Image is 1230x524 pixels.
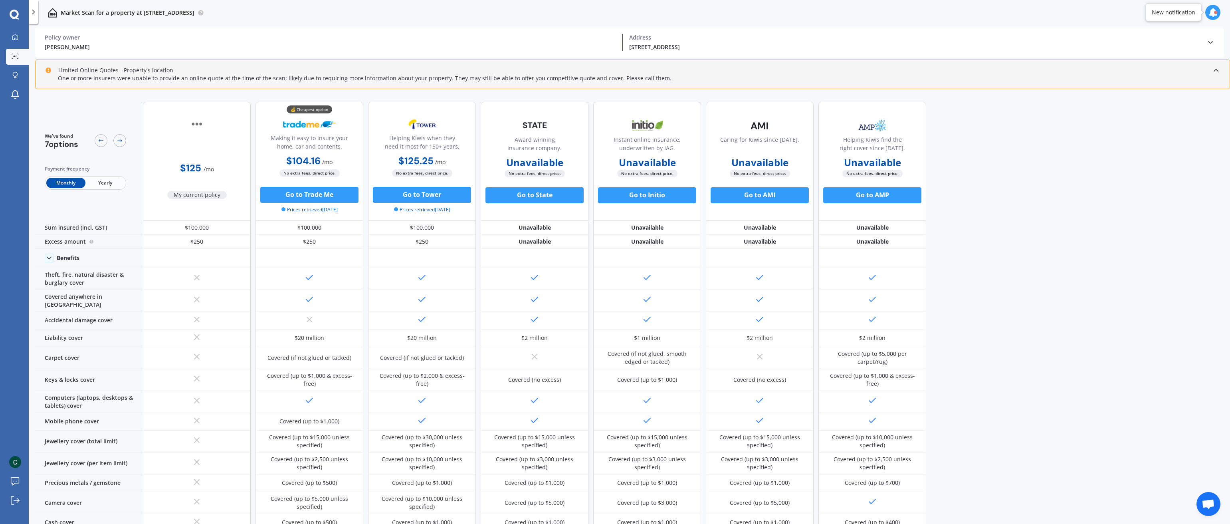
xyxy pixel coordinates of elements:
[35,221,143,235] div: Sum insured (incl. GST)
[204,165,214,173] span: / mo
[598,187,696,203] button: Go to Initio
[505,479,564,487] div: Covered (up to $1,000)
[143,235,251,249] div: $250
[842,170,903,177] span: No extra fees, direct price.
[368,235,476,249] div: $250
[505,499,564,507] div: Covered (up to $5,000)
[487,455,582,471] div: Covered (up to $3,000 unless specified)
[619,159,676,167] b: Unavailable
[1152,8,1195,16] div: New notification
[521,334,548,342] div: $2 million
[35,329,143,347] div: Liability cover
[481,235,588,249] div: Unavailable
[374,372,470,388] div: Covered (up to $2,000 & excess-free)
[407,334,437,342] div: $20 million
[170,114,223,134] img: other-insurer.png
[824,350,920,366] div: Covered (up to $5,000 per carpet/rug)
[731,159,788,167] b: Unavailable
[747,334,773,342] div: $2 million
[485,187,584,203] button: Go to State
[35,474,143,492] div: Precious metals / gemstone
[396,114,448,134] img: Tower.webp
[9,456,21,468] img: ACg8ocL1Lrqb47z-ebkzoMAyJry7BXQqAaZStSdFNvwvCawybmngag=s96-c
[286,155,321,167] b: $104.16
[45,34,616,41] div: Policy owner
[487,135,582,155] div: Award winning insurance company.
[818,235,926,249] div: Unavailable
[35,453,143,474] div: Jewellery cover (per item limit)
[825,135,919,155] div: Helping Kiwis find the right cover since [DATE].
[45,66,173,74] div: Limited Online Quotes - Property's location
[35,431,143,453] div: Jewellery cover (total limit)
[600,135,694,155] div: Instant online insurance; underwritten by IAG.
[599,350,695,366] div: Covered (if not glued, smooth edged or tacked)
[506,159,563,167] b: Unavailable
[593,221,701,235] div: Unavailable
[85,178,125,188] span: Yearly
[279,169,340,177] span: No extra fees, direct price.
[261,433,357,449] div: Covered (up to $15,000 unless specified)
[260,187,359,203] button: Go to Trade Me
[61,9,194,17] p: Market Scan for a property at [STREET_ADDRESS]
[593,235,701,249] div: Unavailable
[733,376,786,384] div: Covered (no excess)
[45,165,126,173] div: Payment frequency
[1196,492,1220,516] a: Open chat
[621,116,673,136] img: Initio.webp
[45,43,616,51] div: [PERSON_NAME]
[481,221,588,235] div: Unavailable
[287,105,332,113] div: 💰 Cheapest option
[261,372,357,388] div: Covered (up to $1,000 & excess-free)
[730,170,790,177] span: No extra fees, direct price.
[35,268,143,290] div: Theft, fire, natural disaster & burglary cover
[844,159,901,167] b: Unavailable
[256,221,363,235] div: $100,000
[261,455,357,471] div: Covered (up to $2,500 unless specified)
[617,170,677,177] span: No extra fees, direct price.
[629,43,1200,51] div: [STREET_ADDRESS]
[35,312,143,329] div: Accidental damage cover
[706,221,814,235] div: Unavailable
[733,116,786,136] img: AMI-text-1.webp
[824,372,920,388] div: Covered (up to $1,000 & excess-free)
[375,134,469,154] div: Helping Kiwis when they need it most for 150+ years.
[394,206,450,213] span: Prices retrieved [DATE]
[599,455,695,471] div: Covered (up to $3,000 unless specified)
[392,169,452,177] span: No extra fees, direct price.
[720,135,799,155] div: Caring for Kiwis since [DATE].
[617,479,677,487] div: Covered (up to $1,000)
[262,134,357,154] div: Making it easy to insure your home, car and contents.
[45,139,78,149] span: 7 options
[824,455,920,471] div: Covered (up to $2,500 unless specified)
[373,187,471,203] button: Go to Tower
[45,133,78,140] span: We've found
[167,191,227,199] span: My current policy
[35,347,143,369] div: Carpet cover
[845,479,900,487] div: Covered (up to $700)
[824,433,920,449] div: Covered (up to $10,000 unless specified)
[818,221,926,235] div: Unavailable
[374,455,470,471] div: Covered (up to $10,000 unless specified)
[35,290,143,312] div: Covered anywhere in [GEOGRAPHIC_DATA]
[256,235,363,249] div: $250
[48,8,57,18] img: home-and-contents.b802091223b8502ef2dd.svg
[392,479,452,487] div: Covered (up to $1,000)
[279,417,339,425] div: Covered (up to $1,000)
[508,376,561,384] div: Covered (no excess)
[730,479,790,487] div: Covered (up to $1,000)
[599,433,695,449] div: Covered (up to $15,000 unless specified)
[374,433,470,449] div: Covered (up to $30,000 unless specified)
[368,221,476,235] div: $100,000
[712,433,808,449] div: Covered (up to $15,000 unless specified)
[281,206,338,213] span: Prices retrieved [DATE]
[35,391,143,413] div: Computers (laptops, desktops & tablets) cover
[859,334,885,342] div: $2 million
[617,499,677,507] div: Covered (up to $3,000)
[295,334,324,342] div: $20 million
[261,495,357,511] div: Covered (up to $5,000 unless specified)
[634,334,660,342] div: $1 million
[730,499,790,507] div: Covered (up to $5,000)
[487,433,582,449] div: Covered (up to $15,000 unless specified)
[282,479,337,487] div: Covered (up to $500)
[380,354,464,362] div: Covered (if not glued or tacked)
